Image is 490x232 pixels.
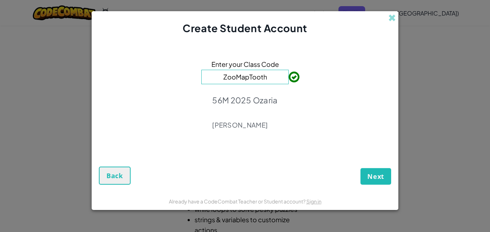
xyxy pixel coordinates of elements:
[306,198,321,205] a: Sign in
[169,198,306,205] span: Already have a CodeCombat Teacher or Student account?
[212,95,278,105] p: 56M 2025 Ozaria
[183,22,307,34] span: Create Student Account
[211,59,279,69] span: Enter your Class Code
[106,171,123,180] span: Back
[212,121,278,129] p: [PERSON_NAME]
[367,172,384,181] span: Next
[99,167,131,185] button: Back
[360,168,391,185] button: Next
